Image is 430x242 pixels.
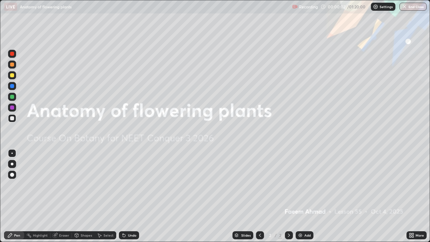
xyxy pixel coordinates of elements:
p: Recording [299,4,318,9]
div: Pen [14,234,20,237]
div: Slides [241,234,251,237]
div: 2 [267,233,273,237]
div: Select [103,234,114,237]
div: / [275,233,277,237]
img: recording.375f2c34.svg [292,4,298,9]
p: LIVE [6,4,15,9]
img: add-slide-button [298,233,303,238]
div: Eraser [59,234,69,237]
img: class-settings-icons [373,4,378,9]
div: 2 [278,232,282,238]
div: Highlight [33,234,48,237]
button: End Class [399,3,427,11]
img: end-class-cross [402,4,407,9]
div: Shapes [81,234,92,237]
div: Undo [128,234,136,237]
div: Add [304,234,311,237]
p: Anatomy of flowering plants [20,4,72,9]
p: Settings [380,5,393,8]
div: More [416,234,424,237]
